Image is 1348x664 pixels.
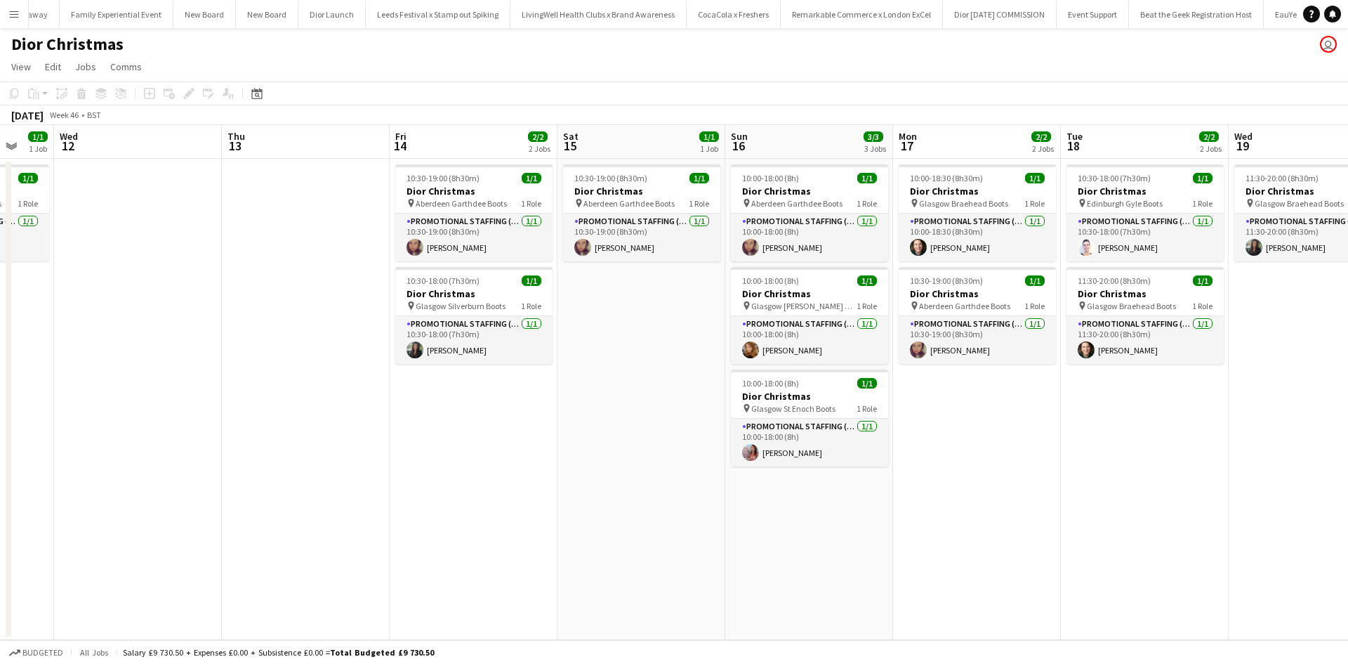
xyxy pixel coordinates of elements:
[899,185,1056,197] h3: Dior Christmas
[857,198,877,209] span: 1 Role
[528,131,548,142] span: 2/2
[11,108,44,122] div: [DATE]
[563,164,720,261] app-job-card: 10:30-19:00 (8h30m)1/1Dior Christmas Aberdeen Garthdee Boots1 RolePromotional Staffing (Sales Sta...
[864,131,883,142] span: 3/3
[1066,316,1224,364] app-card-role: Promotional Staffing (Sales Staff)1/111:30-20:00 (8h30m)[PERSON_NAME]
[416,301,505,311] span: Glasgow Silverburn Boots
[687,1,781,28] button: CocaCola x Freshers
[521,198,541,209] span: 1 Role
[574,173,647,183] span: 10:30-19:00 (8h30m)
[561,138,579,154] span: 15
[1066,287,1224,300] h3: Dior Christmas
[521,301,541,311] span: 1 Role
[1245,173,1319,183] span: 11:30-20:00 (8h30m)
[1087,301,1176,311] span: Glasgow Braehead Boots
[7,645,65,660] button: Budgeted
[29,143,47,154] div: 1 Job
[864,143,886,154] div: 3 Jobs
[1031,131,1051,142] span: 2/2
[1320,36,1337,53] app-user-avatar: Joanne Milne
[173,1,236,28] button: New Board
[60,130,78,143] span: Wed
[1066,214,1224,261] app-card-role: Promotional Staffing (Sales Staff)1/110:30-18:00 (7h30m)[PERSON_NAME]
[77,647,111,658] span: All jobs
[700,143,718,154] div: 1 Job
[699,131,719,142] span: 1/1
[1066,130,1083,143] span: Tue
[87,110,101,120] div: BST
[899,267,1056,364] app-job-card: 10:30-19:00 (8h30m)1/1Dior Christmas Aberdeen Garthdee Boots1 RolePromotional Staffing (Sales Sta...
[395,164,553,261] app-job-card: 10:30-19:00 (8h30m)1/1Dior Christmas Aberdeen Garthdee Boots1 RolePromotional Staffing (Sales Sta...
[330,647,434,658] span: Total Budgeted £9 730.50
[563,130,579,143] span: Sat
[395,185,553,197] h3: Dior Christmas
[919,198,1008,209] span: Glasgow Braehead Boots
[70,58,102,76] a: Jobs
[225,138,245,154] span: 13
[857,378,877,389] span: 1/1
[416,198,507,209] span: Aberdeen Garthdee Boots
[45,60,61,73] span: Edit
[28,131,48,142] span: 1/1
[742,378,799,389] span: 10:00-18:00 (8h)
[18,173,38,183] span: 1/1
[510,1,687,28] button: LivingWell Health Clubs x Brand Awareness
[731,130,748,143] span: Sun
[943,1,1057,28] button: Dior [DATE] COMMISSION
[75,60,96,73] span: Jobs
[1087,198,1163,209] span: Edinburgh Gyle Boots
[857,275,877,286] span: 1/1
[1032,143,1054,154] div: 2 Jobs
[729,138,748,154] span: 16
[522,173,541,183] span: 1/1
[857,301,877,311] span: 1 Role
[393,138,407,154] span: 14
[899,316,1056,364] app-card-role: Promotional Staffing (Sales Staff)1/110:30-19:00 (8h30m)[PERSON_NAME]
[731,370,888,467] app-job-card: 10:00-18:00 (8h)1/1Dior Christmas Glasgow St Enoch Boots1 RolePromotional Staffing (Sales Staff)1...
[1264,1,1348,28] button: EauYes Sampling
[751,198,842,209] span: Aberdeen Garthdee Boots
[563,185,720,197] h3: Dior Christmas
[1066,185,1224,197] h3: Dior Christmas
[689,173,709,183] span: 1/1
[897,138,917,154] span: 17
[751,403,835,414] span: Glasgow St Enoch Boots
[1024,198,1045,209] span: 1 Role
[781,1,943,28] button: Remarkable Commerce x London ExCel
[1234,130,1253,143] span: Wed
[731,164,888,261] app-job-card: 10:00-18:00 (8h)1/1Dior Christmas Aberdeen Garthdee Boots1 RolePromotional Staffing (Sales Staff)...
[227,130,245,143] span: Thu
[6,58,37,76] a: View
[1066,164,1224,261] app-job-card: 10:30-18:00 (7h30m)1/1Dior Christmas Edinburgh Gyle Boots1 RolePromotional Staffing (Sales Staff)...
[742,275,799,286] span: 10:00-18:00 (8h)
[1025,275,1045,286] span: 1/1
[11,34,124,55] h1: Dior Christmas
[407,275,480,286] span: 10:30-18:00 (7h30m)
[731,316,888,364] app-card-role: Promotional Staffing (Sales Staff)1/110:00-18:00 (8h)[PERSON_NAME]
[751,301,857,311] span: Glasgow [PERSON_NAME] Galleries Boots
[366,1,510,28] button: Leeds Festival x Stamp out Spiking
[1024,301,1045,311] span: 1 Role
[60,1,173,28] button: Family Experiential Event
[123,647,434,658] div: Salary £9 730.50 + Expenses £0.00 + Subsistence £0.00 =
[298,1,366,28] button: Dior Launch
[110,60,142,73] span: Comms
[899,164,1056,261] app-job-card: 10:00-18:30 (8h30m)1/1Dior Christmas Glasgow Braehead Boots1 RolePromotional Staffing (Sales Staf...
[522,275,541,286] span: 1/1
[742,173,799,183] span: 10:00-18:00 (8h)
[407,173,480,183] span: 10:30-19:00 (8h30m)
[1199,131,1219,142] span: 2/2
[11,60,31,73] span: View
[1066,267,1224,364] app-job-card: 11:30-20:00 (8h30m)1/1Dior Christmas Glasgow Braehead Boots1 RolePromotional Staffing (Sales Staf...
[689,198,709,209] span: 1 Role
[1232,138,1253,154] span: 19
[919,301,1010,311] span: Aberdeen Garthdee Boots
[857,173,877,183] span: 1/1
[583,198,675,209] span: Aberdeen Garthdee Boots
